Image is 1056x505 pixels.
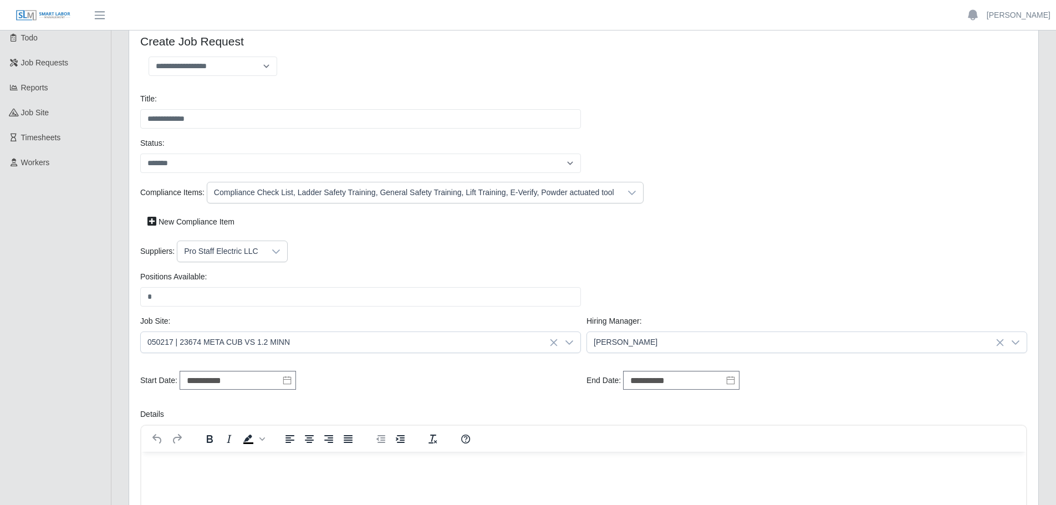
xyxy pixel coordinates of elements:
span: Todo [21,33,38,42]
h4: Create Job Request [140,34,575,48]
label: Suppliers: [140,246,175,257]
span: job site [21,108,49,117]
button: Redo [167,431,186,447]
div: Compliance Check List, Ladder Safety Training, General Safety Training, Lift Training, E-Verify, ... [207,182,621,203]
button: Italic [220,431,238,447]
div: Background color Black [239,431,267,447]
button: Align center [300,431,319,447]
label: Title: [140,93,157,105]
span: Timesheets [21,133,61,142]
button: Clear formatting [424,431,442,447]
span: Job Requests [21,58,69,67]
button: Undo [148,431,167,447]
button: Justify [339,431,358,447]
label: Positions Available: [140,271,207,283]
span: Gary Conner [587,332,1004,353]
label: End Date: [586,375,621,386]
button: Help [456,431,475,447]
img: SLM Logo [16,9,71,22]
button: Align left [280,431,299,447]
span: 050217 | 23674 META CUB VS 1.2 MINN [141,332,558,353]
body: Rich Text Area. Press ALT-0 for help. [9,9,876,145]
button: Increase indent [391,431,410,447]
span: Workers [21,158,50,167]
button: Decrease indent [371,431,390,447]
button: Align right [319,431,338,447]
label: Status: [140,137,165,149]
span: Reports [21,83,48,92]
button: Bold [200,431,219,447]
label: Compliance Items: [140,187,205,198]
label: Details [140,409,164,420]
div: Pro Staff Electric LLC [177,241,265,262]
a: New Compliance Item [140,212,242,232]
label: Start Date: [140,375,177,386]
a: [PERSON_NAME] [987,9,1050,21]
label: Hiring Manager: [586,315,642,327]
body: Rich Text Area. Press ALT-0 for help. [9,9,876,21]
label: job site: [140,315,170,327]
